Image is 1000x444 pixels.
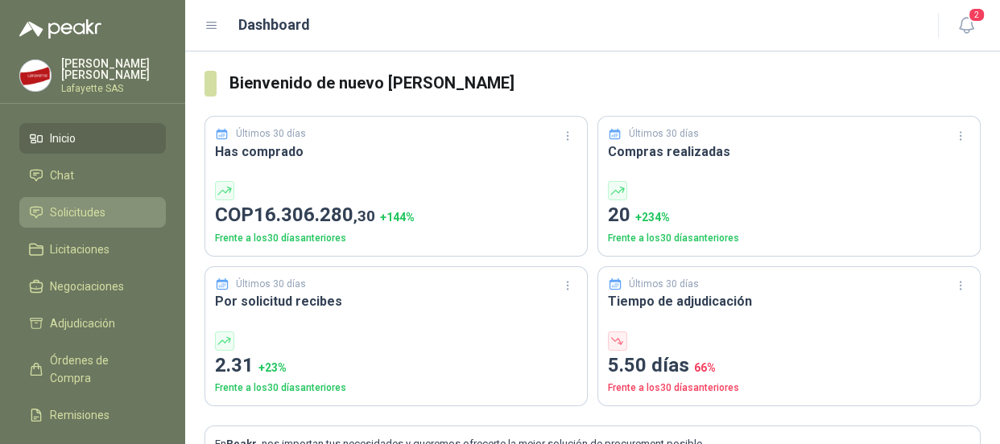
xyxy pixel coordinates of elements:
[635,211,670,224] span: + 234 %
[608,200,970,231] p: 20
[380,211,415,224] span: + 144 %
[215,200,577,231] p: COP
[20,60,51,91] img: Company Logo
[215,291,577,311] h3: Por solicitud recibes
[258,361,287,374] span: + 23 %
[19,234,166,265] a: Licitaciones
[50,406,110,424] span: Remisiones
[608,231,970,246] p: Frente a los 30 días anteriores
[229,71,981,96] h3: Bienvenido de nuevo [PERSON_NAME]
[19,123,166,154] a: Inicio
[952,11,981,40] button: 2
[19,197,166,228] a: Solicitudes
[968,7,986,23] span: 2
[50,240,110,258] span: Licitaciones
[19,160,166,191] a: Chat
[629,126,699,142] p: Últimos 30 días
[608,380,970,396] p: Frente a los 30 días anteriores
[608,351,970,381] p: 5.50 días
[19,308,166,339] a: Adjudicación
[215,142,577,162] h3: Has comprado
[215,351,577,381] p: 2.31
[61,84,166,93] p: Lafayette SAS
[353,207,375,225] span: ,30
[50,277,124,295] span: Negociaciones
[236,277,306,292] p: Últimos 30 días
[215,380,577,396] p: Frente a los 30 días anteriores
[19,345,166,393] a: Órdenes de Compra
[694,361,716,374] span: 66 %
[50,314,115,332] span: Adjudicación
[50,166,74,184] span: Chat
[254,203,375,226] span: 16.306.280
[50,351,151,387] span: Órdenes de Compra
[236,126,306,142] p: Últimos 30 días
[215,231,577,246] p: Frente a los 30 días anteriores
[608,142,970,162] h3: Compras realizadas
[50,129,76,147] span: Inicio
[61,58,166,80] p: [PERSON_NAME] [PERSON_NAME]
[50,203,105,221] span: Solicitudes
[629,277,699,292] p: Últimos 30 días
[19,400,166,430] a: Remisiones
[608,291,970,311] h3: Tiempo de adjudicación
[238,14,310,36] h1: Dashboard
[19,271,166,302] a: Negociaciones
[19,19,101,39] img: Logo peakr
